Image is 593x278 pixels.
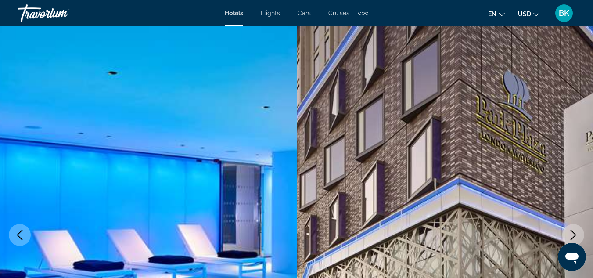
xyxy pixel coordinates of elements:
[18,2,105,25] a: Travorium
[358,6,368,20] button: Extra navigation items
[225,10,243,17] a: Hotels
[488,7,505,20] button: Change language
[261,10,280,17] a: Flights
[298,10,311,17] a: Cars
[9,224,31,246] button: Previous image
[518,11,531,18] span: USD
[559,9,569,18] span: BK
[328,10,349,17] a: Cruises
[562,224,584,246] button: Next image
[518,7,539,20] button: Change currency
[553,4,575,22] button: User Menu
[488,11,496,18] span: en
[558,243,586,271] iframe: Button to launch messaging window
